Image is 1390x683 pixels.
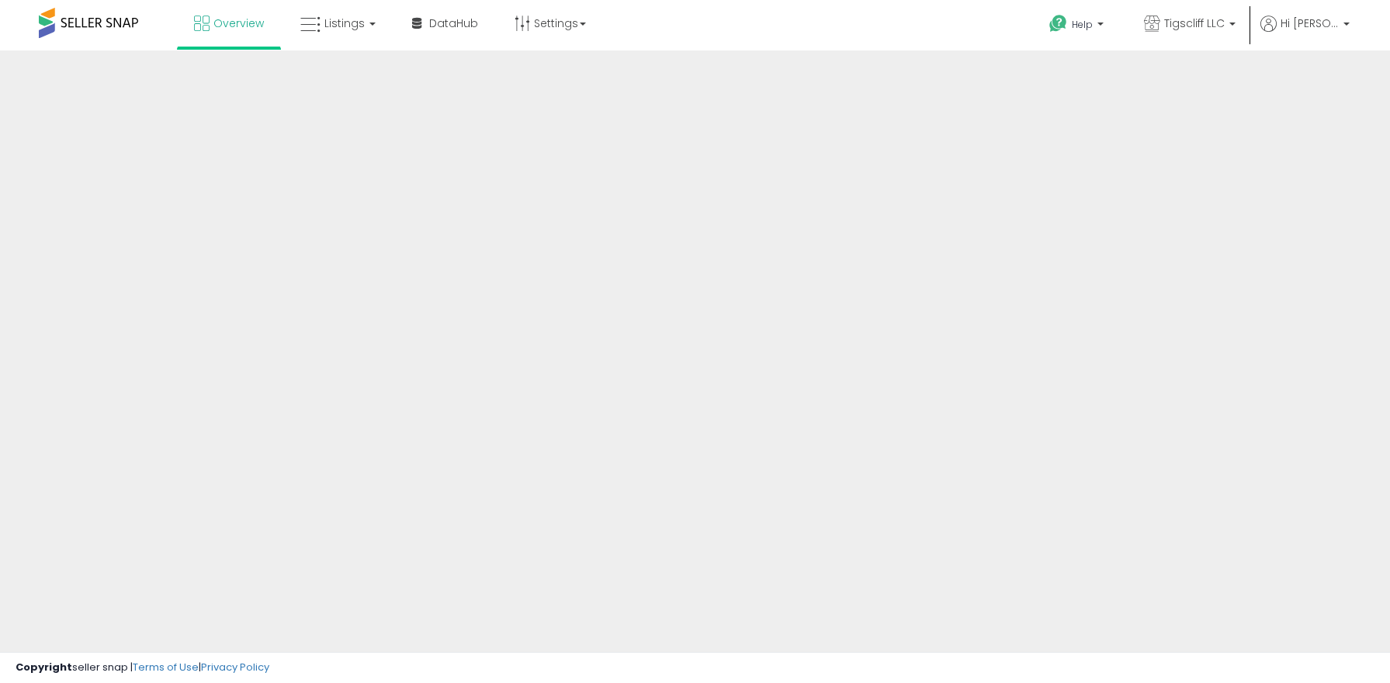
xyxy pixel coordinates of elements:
[1164,16,1225,31] span: Tigscliff LLC
[1281,16,1339,31] span: Hi [PERSON_NAME]
[1072,18,1093,31] span: Help
[213,16,264,31] span: Overview
[16,660,72,674] strong: Copyright
[16,660,269,675] div: seller snap | |
[201,660,269,674] a: Privacy Policy
[1260,16,1350,50] a: Hi [PERSON_NAME]
[133,660,199,674] a: Terms of Use
[1037,2,1119,50] a: Help
[429,16,478,31] span: DataHub
[324,16,365,31] span: Listings
[1049,14,1068,33] i: Get Help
